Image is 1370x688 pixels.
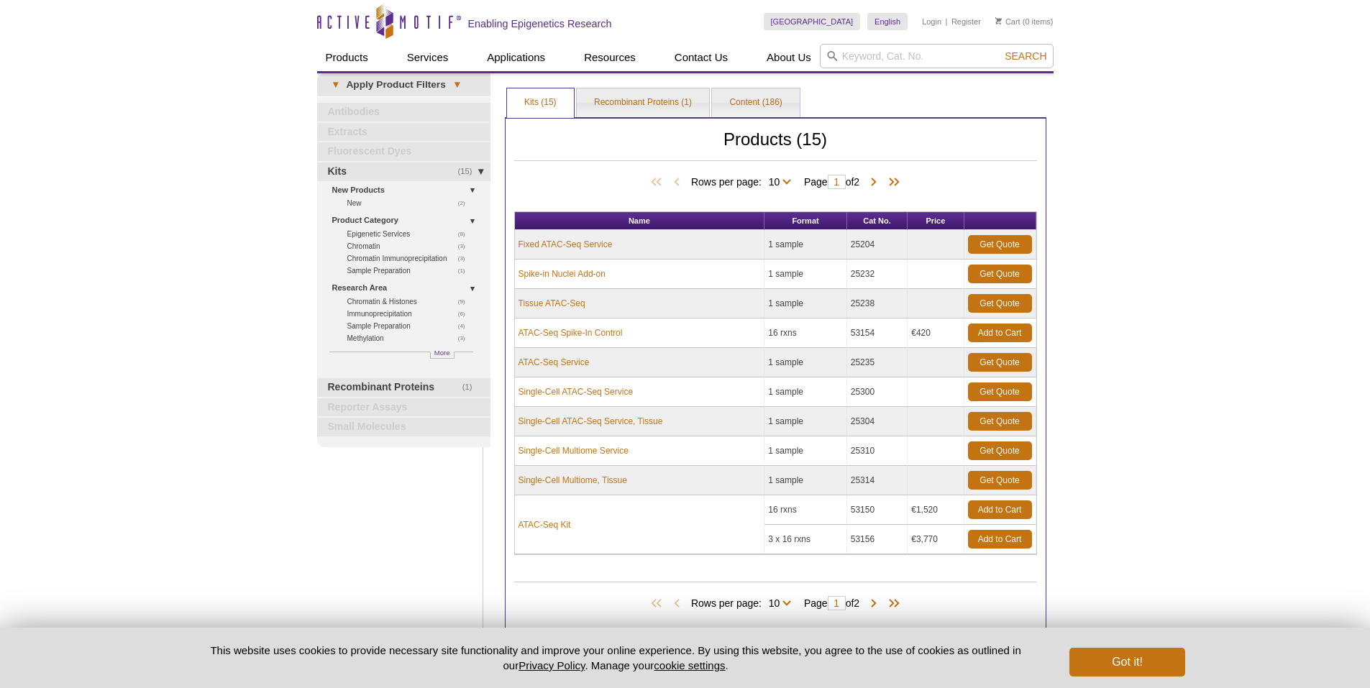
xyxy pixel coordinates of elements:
span: ▾ [324,78,347,91]
li: | [946,13,948,30]
a: Login [922,17,941,27]
span: First Page [648,597,670,611]
span: (8) [458,228,473,240]
a: Resources [575,44,644,71]
a: More [430,352,455,359]
a: Contact Us [666,44,736,71]
span: (2) [458,197,473,209]
span: Last Page [881,175,903,190]
li: (0 items) [995,13,1054,30]
span: (15) [458,162,480,181]
td: 1 sample [764,289,846,318]
span: First Page [648,175,670,190]
span: (3) [458,240,473,252]
a: Recombinant Proteins (1) [577,88,709,117]
a: Fixed ATAC-Seq Service [519,238,613,251]
span: (1) [458,265,473,277]
h2: Enabling Epigenetics Research [468,17,612,30]
td: 3 x 16 rxns [764,525,846,554]
th: Format [764,212,846,230]
a: Kits (15) [507,88,574,117]
a: (8)Epigenetic Services [347,228,473,240]
a: (6)Immunoprecipitation [347,308,473,320]
td: 1 sample [764,377,846,407]
td: 25314 [847,466,908,495]
a: Cart [995,17,1020,27]
td: 25204 [847,230,908,260]
a: (1)Sample Preparation [347,265,473,277]
a: Services [398,44,457,71]
a: Reporter Assays [317,398,490,417]
span: Last Page [881,597,903,611]
td: €1,520 [908,495,964,525]
a: ATAC-Seq Spike-In Control [519,326,623,339]
td: 25310 [847,436,908,466]
a: (2)New [347,197,473,209]
td: 53154 [847,318,908,348]
td: 1 sample [764,436,846,466]
a: Content (186) [712,88,799,117]
a: ATAC-Seq Service [519,356,590,369]
span: Page of [797,175,867,189]
a: Research Area [332,280,482,295]
a: Antibodies [317,103,490,121]
a: Add to Cart [968,500,1032,519]
a: (15)Kits [317,162,490,181]
span: More [434,347,450,359]
a: New Products [332,183,482,198]
span: Previous Page [670,175,684,190]
a: (3)Chromatin Immunoprecipitation [347,252,473,265]
a: Single-Cell Multiome Service [519,444,629,457]
span: (4) [458,320,473,332]
span: (1) [462,378,480,397]
a: Add to Cart [968,530,1032,549]
span: Previous Page [670,597,684,611]
td: 1 sample [764,407,846,436]
a: Products [317,44,377,71]
td: €3,770 [908,525,964,554]
a: ▾Apply Product Filters▾ [317,73,490,96]
td: 25232 [847,260,908,289]
span: Rows per page: [691,174,797,188]
a: Get Quote [968,471,1032,490]
span: (9) [458,295,473,308]
a: Extracts [317,123,490,142]
a: About Us [758,44,820,71]
a: Get Quote [968,294,1032,313]
button: cookie settings [654,659,725,671]
span: (3) [458,252,473,265]
h2: Products (15) [514,133,1037,161]
td: 25300 [847,377,908,407]
a: Get Quote [968,353,1032,372]
a: (4)Sample Preparation [347,320,473,332]
a: Get Quote [968,265,1032,283]
a: Single-Cell ATAC-Seq Service, Tissue [519,415,663,428]
a: Get Quote [968,441,1032,460]
a: Single-Cell ATAC-Seq Service [519,385,634,398]
a: (1)Recombinant Proteins [317,378,490,397]
a: (3)Methylation [347,332,473,344]
span: 2 [854,597,859,609]
td: 1 sample [764,230,846,260]
button: Got it! [1069,648,1184,676]
a: (3)Chromatin [347,240,473,252]
td: 1 sample [764,466,846,495]
a: [GEOGRAPHIC_DATA] [764,13,861,30]
a: Spike-in Nuclei Add-on [519,267,606,280]
th: Price [908,212,964,230]
a: (9)Chromatin & Histones [347,295,473,308]
td: 25235 [847,348,908,377]
a: Small Molecules [317,418,490,436]
span: (6) [458,308,473,320]
a: Add to Cart [968,324,1032,342]
a: Single-Cell Multiome, Tissue [519,474,627,487]
a: Register [951,17,981,27]
span: (3) [458,332,473,344]
span: Next Page [867,175,881,190]
td: 53156 [847,525,908,554]
img: Your Cart [995,17,1002,24]
span: ▾ [446,78,468,91]
td: 25304 [847,407,908,436]
th: Name [515,212,765,230]
button: Search [1000,50,1051,63]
